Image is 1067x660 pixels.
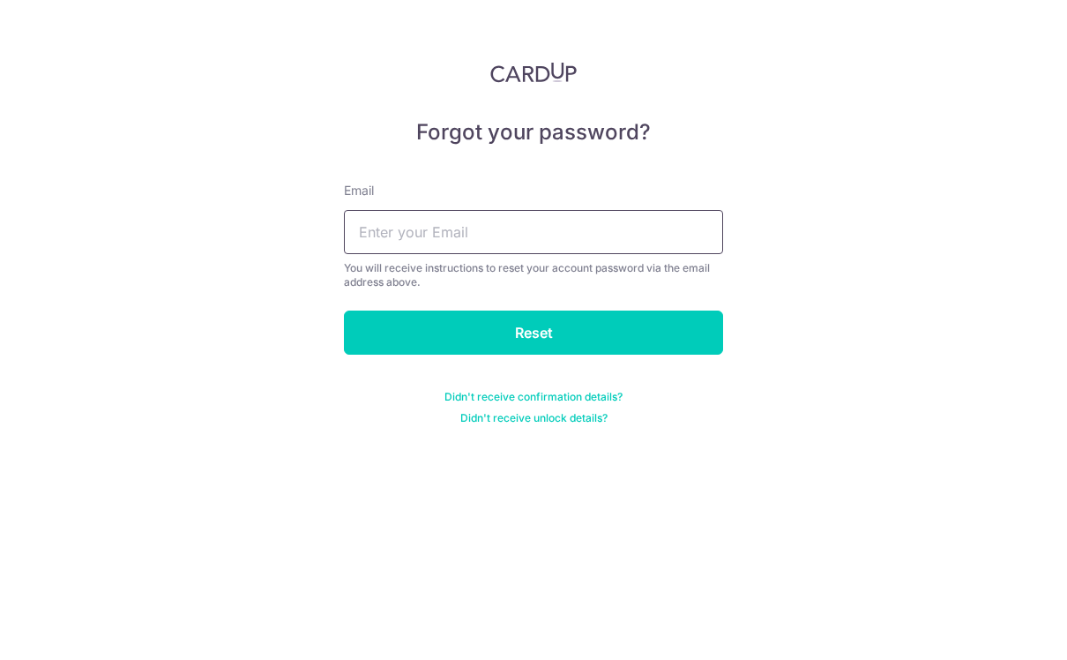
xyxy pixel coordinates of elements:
div: You will receive instructions to reset your account password via the email address above. [344,261,723,289]
a: Didn't receive unlock details? [460,411,608,425]
img: CardUp Logo [490,62,577,83]
input: Enter your Email [344,210,723,254]
input: Reset [344,311,723,355]
label: Email [344,182,374,199]
h5: Forgot your password? [344,118,723,146]
a: Didn't receive confirmation details? [444,390,623,404]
